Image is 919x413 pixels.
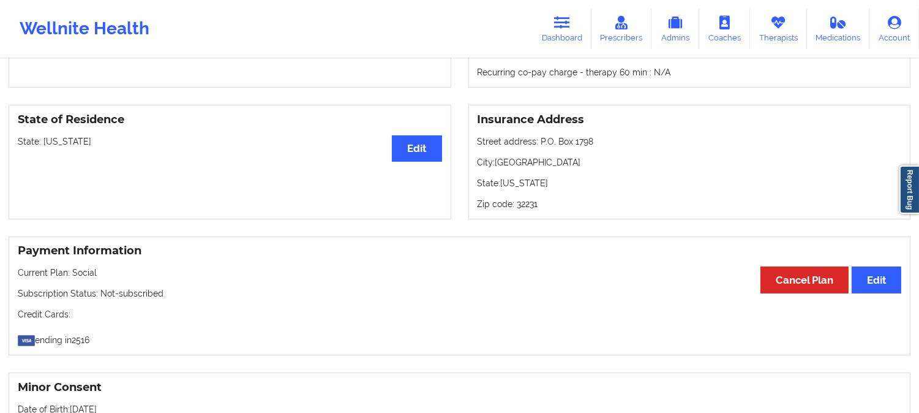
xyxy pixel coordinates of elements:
a: Dashboard [533,9,591,49]
h3: Payment Information [18,244,901,258]
p: Zip code: 32231 [478,198,902,210]
h3: Insurance Address [478,113,902,127]
p: State: [US_STATE] [18,135,442,148]
button: Edit [852,267,901,293]
p: Recurring co-pay charge - therapy 60 min : N/A [478,66,902,78]
button: Edit [392,135,441,162]
p: Credit Cards: [18,308,901,320]
p: ending in 2516 [18,329,901,346]
button: Cancel Plan [760,267,849,293]
h3: State of Residence [18,113,442,127]
a: Admins [651,9,699,49]
h3: Minor Consent [18,381,901,395]
p: Subscription Status: Not-subscribed [18,287,901,300]
a: Prescribers [591,9,652,49]
a: Coaches [699,9,750,49]
p: Current Plan: Social [18,267,901,279]
p: State: [US_STATE] [478,177,902,189]
p: Street address: P.O. Box 1798 [478,135,902,148]
a: Therapists [750,9,807,49]
a: Medications [807,9,870,49]
a: Account [869,9,919,49]
p: City: [GEOGRAPHIC_DATA] [478,156,902,169]
a: Report Bug [899,165,919,214]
